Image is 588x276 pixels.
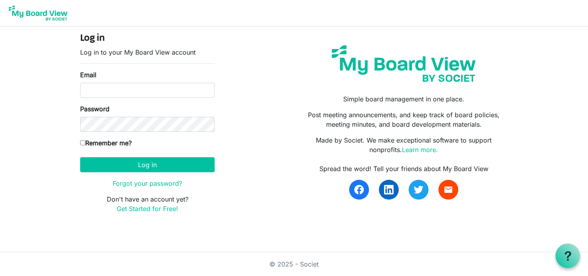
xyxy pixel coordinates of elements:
div: Spread the word! Tell your friends about My Board View [300,164,508,173]
img: twitter.svg [414,185,423,194]
h4: Log in [80,33,215,44]
label: Email [80,70,96,80]
button: Log in [80,157,215,172]
p: Post meeting announcements, and keep track of board policies, meeting minutes, and board developm... [300,110,508,129]
a: © 2025 - Societ [269,260,319,268]
p: Simple board management in one place. [300,94,508,104]
a: email [438,180,458,200]
img: facebook.svg [354,185,364,194]
img: linkedin.svg [384,185,394,194]
p: Made by Societ. We make exceptional software to support nonprofits. [300,135,508,154]
a: Get Started for Free! [117,205,178,213]
p: Log in to your My Board View account [80,48,215,57]
span: email [444,185,453,194]
p: Don't have an account yet? [80,194,215,213]
label: Remember me? [80,138,132,148]
img: my-board-view-societ.svg [326,39,482,88]
input: Remember me? [80,140,85,145]
label: Password [80,104,110,114]
a: Forgot your password? [113,179,182,187]
a: Learn more. [402,146,438,154]
img: My Board View Logo [6,3,70,23]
